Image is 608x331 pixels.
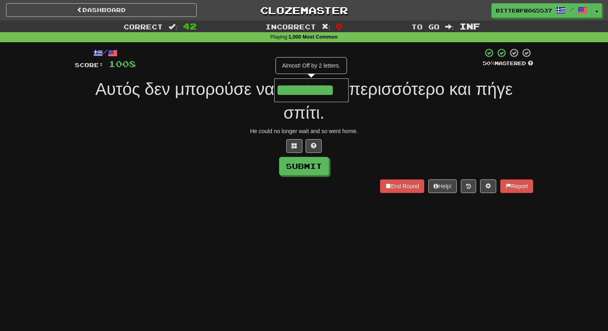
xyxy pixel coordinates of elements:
[168,23,177,30] span: :
[380,179,424,193] button: End Round
[109,59,136,69] span: 1008
[95,80,274,99] span: Αυτός δεν μπορούσε να
[123,23,163,31] span: Correct
[209,3,399,17] a: Clozemaster
[483,60,495,66] span: 50 %
[322,23,331,30] span: :
[265,23,316,31] span: Incorrect
[496,7,552,14] span: BitterFrog5537
[460,21,480,31] span: Inf
[428,179,457,193] button: Help!
[282,62,340,69] span: Almost! Off by 2 letters.
[445,23,454,30] span: :
[483,60,533,67] div: Mastered
[283,80,513,122] span: περισσότερο και πήγε σπίτι.
[183,21,197,31] span: 42
[491,3,592,18] a: BitterFrog5537 /
[279,157,329,175] button: Submit
[306,139,322,153] button: Single letter hint - you only get 1 per sentence and score half the points! alt+h
[288,34,337,40] strong: 1,000 Most Common
[75,48,136,58] div: /
[570,6,574,12] span: /
[6,3,197,17] a: Dashboard
[336,21,343,31] span: 0
[286,139,302,153] button: Switch sentence to multiple choice alt+p
[500,179,533,193] button: Report
[411,23,440,31] span: To go
[75,127,533,135] div: He could no longer wait and so went home.
[461,179,476,193] button: Round history (alt+y)
[75,62,104,68] span: Score:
